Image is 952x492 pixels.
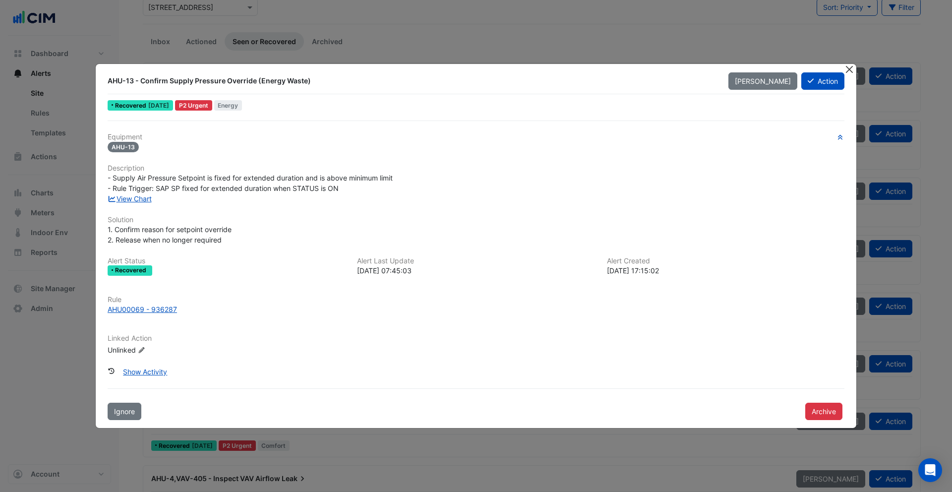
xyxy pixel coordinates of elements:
[108,133,844,141] h6: Equipment
[138,346,145,354] fa-icon: Edit Linked Action
[117,363,174,380] button: Show Activity
[108,216,844,224] h6: Solution
[108,334,844,343] h6: Linked Action
[115,267,148,273] span: Recovered
[108,194,152,203] a: View Chart
[108,344,227,355] div: Unlinked
[214,100,242,111] span: Energy
[918,458,942,482] div: Open Intercom Messenger
[728,72,797,90] button: [PERSON_NAME]
[357,265,595,276] div: [DATE] 07:45:03
[108,76,716,86] div: AHU-13 - Confirm Supply Pressure Override (Energy Waste)
[175,100,212,111] div: P2 Urgent
[108,296,844,304] h6: Rule
[801,72,844,90] button: Action
[805,403,842,420] button: Archive
[108,164,844,173] h6: Description
[115,103,148,109] span: Recovered
[108,304,177,314] div: AHU00069 - 936287
[114,407,135,416] span: Ignore
[108,225,232,244] span: 1. Confirm reason for setpoint override 2. Release when no longer required
[844,64,854,74] button: Close
[108,257,345,265] h6: Alert Status
[108,403,141,420] button: Ignore
[735,77,791,85] span: [PERSON_NAME]
[108,142,139,152] span: AHU-13
[607,257,844,265] h6: Alert Created
[357,257,595,265] h6: Alert Last Update
[607,265,844,276] div: [DATE] 17:15:02
[148,102,169,109] span: Tue 05-Aug-2025 07:45 AEST
[108,304,844,314] a: AHU00069 - 936287
[108,174,393,192] span: - Supply Air Pressure Setpoint is fixed for extended duration and is above minimum limit - Rule T...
